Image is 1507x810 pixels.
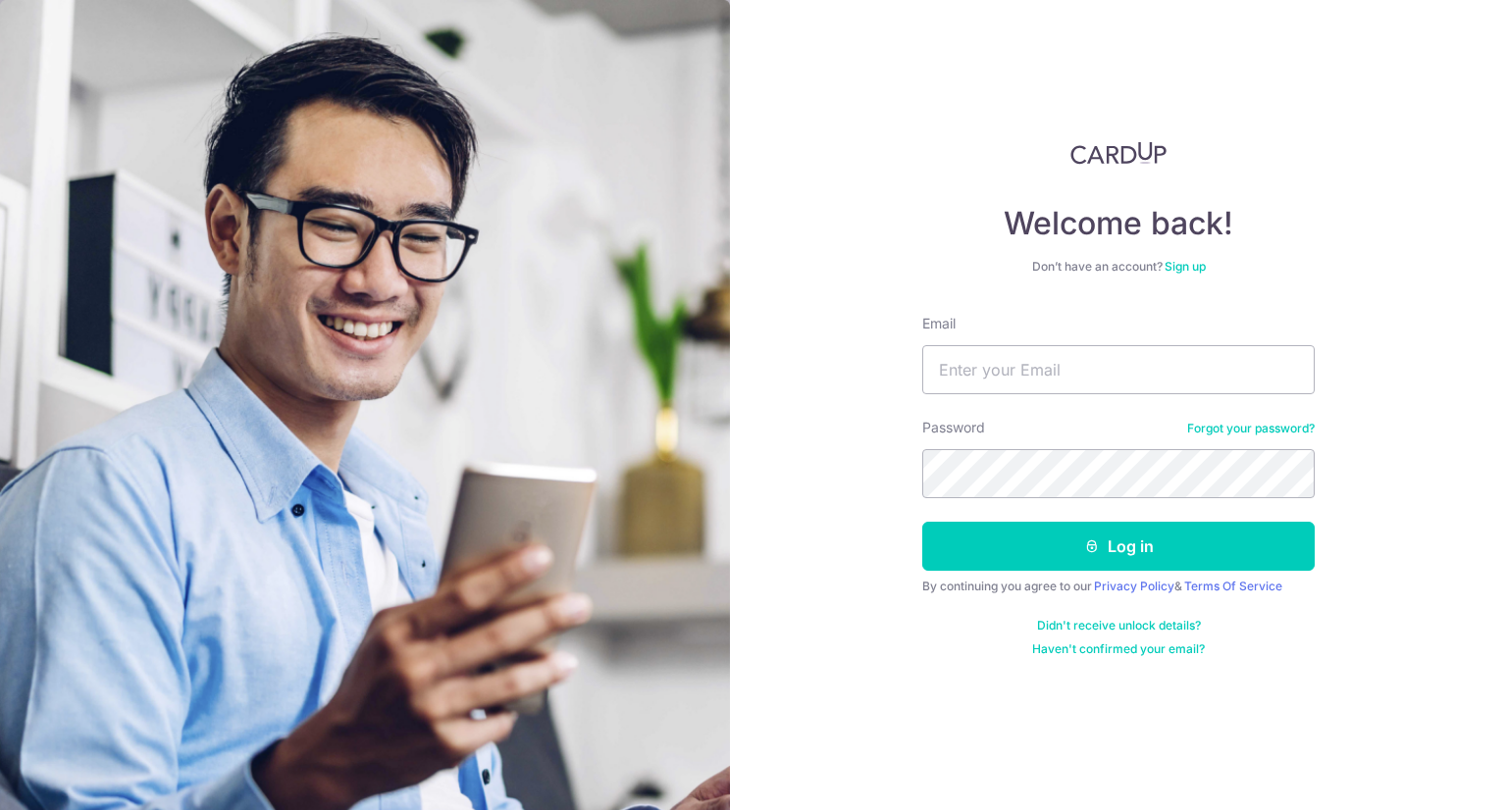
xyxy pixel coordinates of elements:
[1070,141,1167,165] img: CardUp Logo
[922,259,1315,275] div: Don’t have an account?
[922,314,956,333] label: Email
[922,345,1315,394] input: Enter your Email
[922,204,1315,243] h4: Welcome back!
[1184,579,1282,593] a: Terms Of Service
[922,418,985,437] label: Password
[1165,259,1206,274] a: Sign up
[1037,618,1201,633] a: Didn't receive unlock details?
[922,522,1315,571] button: Log in
[1094,579,1174,593] a: Privacy Policy
[1032,641,1205,657] a: Haven't confirmed your email?
[1187,421,1315,436] a: Forgot your password?
[922,579,1315,594] div: By continuing you agree to our &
